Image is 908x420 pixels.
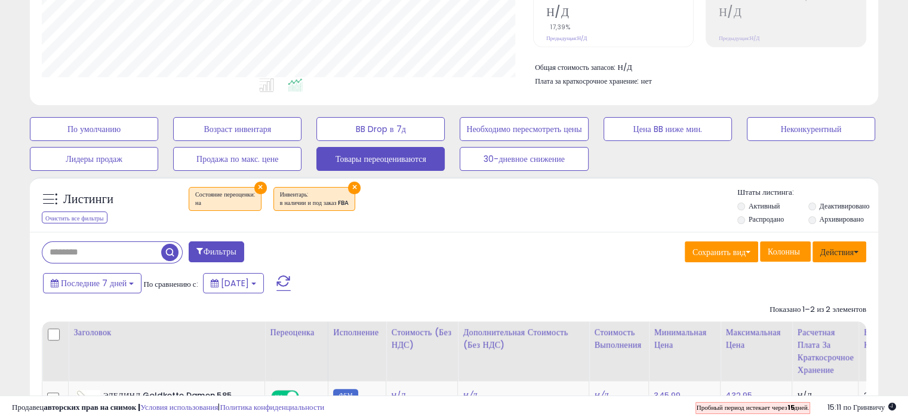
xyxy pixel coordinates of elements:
font: Н/Д [577,35,587,42]
button: 30-дневное снижение [460,147,588,171]
font: Н/Д [617,62,632,73]
font: : [307,190,308,199]
font: Продавец [12,401,44,413]
font: Колонны [768,246,800,257]
font: Действия [820,246,854,258]
font: Исполнение [333,326,378,338]
font: авторских прав на снимок | [44,401,140,413]
button: Фильтры [189,241,244,262]
span: 2025-09-17 15:15 GMT [827,401,896,413]
button: Цена BB ниже мин. [604,117,732,141]
font: Дополнительная стоимость (без НДС) [463,326,568,351]
font: Предыдущая: [719,35,750,42]
font: Штаты листинга: [737,186,794,198]
font: × [352,180,358,194]
font: 17,39% [550,23,570,32]
font: : [254,190,255,199]
font: Плата за краткосрочное хранение: [535,76,639,86]
a: Условия использования [140,401,218,413]
font: Показано 1–2 из 2 элементов [770,303,866,315]
font: в наличии и под заказ FBA [280,198,349,207]
font: Очистить все фильтры [45,213,104,222]
font: Переоценка [270,326,314,338]
font: Сохранить вид [692,246,746,258]
font: Деактивировано [819,201,869,211]
font: Н/Д [750,35,760,42]
font: Архивировано [819,214,863,224]
font: 15:11 по Гринвичу [827,401,885,413]
font: | [218,401,220,413]
font: По сравнению с: [143,278,198,290]
button: Лидеры продаж [30,147,158,171]
font: на [195,198,201,207]
font: Неконкурентный [780,124,841,136]
font: Фильтры [204,246,236,257]
button: Неконкурентный [747,117,875,141]
font: Стоимость (без НДС) [391,326,451,351]
font: Н/Д [546,4,569,20]
font: Инвентарь [280,190,307,199]
font: 30-дневное снижение [484,154,564,165]
font: BB Drop в 7д [356,124,406,136]
font: Цена BB ниже мин. [633,124,702,136]
font: Товары переоцениваются [336,154,426,165]
font: [DATE] [221,277,249,289]
font: Предыдущая: [546,35,577,42]
font: Активный [749,201,780,211]
button: Товары переоцениваются [316,147,445,171]
button: Продажа по макс. цене [173,147,301,171]
button: Колонны [760,241,811,262]
button: Необходимо пересмотреть цены [460,117,588,141]
font: 15 [787,403,794,412]
font: Минимальная цена [654,326,706,351]
font: Заголовок [73,326,111,338]
font: По умолчанию [67,124,121,136]
font: нет [641,75,651,87]
button: Действия [812,241,866,263]
font: Листинги [63,191,113,207]
button: Последние 7 дней [43,273,141,293]
font: дней. [794,403,808,412]
button: BB Drop в 7д [316,117,445,141]
button: Сохранить вид [685,241,758,263]
button: По умолчанию [30,117,158,141]
button: [DATE] [203,273,264,293]
button: Возраст инвентаря [173,117,301,141]
font: Стоимость выполнения [594,326,641,351]
font: Состояние переоценки [195,190,254,199]
font: × [257,180,263,194]
font: Пробный период истекает через [697,403,787,412]
font: Максимальная цена [725,326,780,351]
font: Лидеры продаж [66,154,122,165]
font: Общая стоимость запасов: [535,62,615,72]
font: Возраст инвентаря [204,124,271,136]
font: Распродано [749,214,784,224]
font: Последние 7 дней [61,277,127,289]
font: Н/Д [719,4,741,20]
font: Необходимо пересмотреть цены [466,124,581,136]
a: Политика конфиденциальности [220,401,324,413]
font: Продажа по макс. цене [196,154,278,165]
font: Расчетная плата за краткосрочное хранение [797,326,853,376]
